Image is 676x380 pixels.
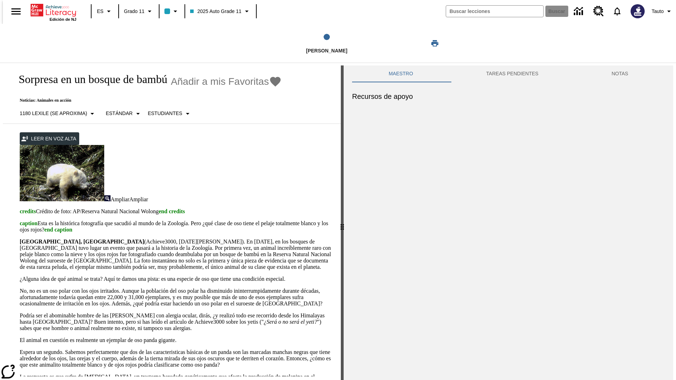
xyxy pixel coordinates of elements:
p: Noticias: Animales en acción [11,98,282,103]
div: activity [344,65,673,380]
button: Seleccione Lexile, 1180 Lexile (Se aproxima) [17,107,99,120]
h6: Recursos de apoyo [352,91,665,102]
img: Avatar [631,4,645,18]
p: (Achieve3000, [DATE][PERSON_NAME]). En [DATE], en los bosques de [GEOGRAPHIC_DATA] tuvo lugar un ... [20,239,332,270]
p: Esta es la histórica fotografía que sacudió al mundo de la Zoología. Pero ¿qué clase de oso tiene... [20,220,332,233]
span: end caption [44,227,73,233]
button: Seleccionar estudiante [145,107,195,120]
a: Centro de información [570,2,589,21]
button: Añadir a mis Favoritas - Sorpresa en un bosque de bambú [171,75,282,88]
button: Clase: 2025 Auto Grade 11, Selecciona una clase [187,5,254,18]
strong: [GEOGRAPHIC_DATA], [GEOGRAPHIC_DATA] [20,239,144,245]
span: credits [20,208,36,214]
span: ES [97,8,104,15]
img: los pandas albinos en China a veces son confundidos con osos polares [20,145,104,201]
button: Tipo de apoyo, Estándar [103,107,145,120]
button: Lenguaje: ES, Selecciona un idioma [94,5,116,18]
em: ¿Será o no será el yeti? [264,319,317,325]
button: NOTAS [575,65,665,82]
button: Perfil/Configuración [649,5,676,18]
span: [PERSON_NAME] [306,48,347,53]
p: Podría ser el abominable hombre de las [PERSON_NAME] con alergia ocular, dirás, ¿y realizó todo e... [20,312,332,331]
button: Leer en voz alta [20,132,79,145]
span: Grado 11 [124,8,144,15]
button: El color de la clase es azul claro. Cambiar el color de la clase. [162,5,182,18]
div: Instructional Panel Tabs [352,65,665,82]
p: ¿Alguna idea de qué animal se trata? Aquí te damos una pista: es una especie de oso que tiene una... [20,276,332,282]
p: 1180 Lexile (Se aproxima) [20,110,87,117]
h1: Sorpresa en un bosque de bambú [11,73,167,86]
button: TAREAS PENDIENTES [450,65,575,82]
a: Centro de recursos, Se abrirá en una pestaña nueva. [589,2,608,21]
p: Espera un segundo. Sabemos perfectamente que dos de las caracteristicas básicas de un panda son l... [20,349,332,368]
p: Estándar [106,110,132,117]
span: end credits [158,208,185,214]
img: Ampliar [104,195,111,201]
button: Abrir el menú lateral [6,1,26,22]
p: Estudiantes [148,110,182,117]
input: Buscar campo [446,6,543,17]
div: Pulsa la tecla de intro o la barra espaciadora y luego presiona las flechas de derecha e izquierd... [341,65,344,380]
p: No, no es un oso polar con los ojos irritados. Aunque la población del oso polar ha disminuido in... [20,288,332,307]
button: Grado: Grado 11, Elige un grado [121,5,157,18]
span: 2025 Auto Grade 11 [190,8,241,15]
span: Ampliar [129,196,148,202]
a: Notificaciones [608,2,626,20]
span: Ampliar [111,196,129,202]
button: Imprimir [424,37,446,50]
span: Tauto [652,8,664,15]
span: Edición de NJ [50,17,76,21]
div: Portada [31,2,76,21]
span: Añadir a mis Favoritas [171,76,269,87]
p: Crédito de foto: AP/Reserva Natural Nacional Wolong [20,208,332,215]
div: reading [3,65,341,376]
button: Lee step 1 of 1 [236,24,418,63]
span: caption [20,220,38,226]
button: Escoja un nuevo avatar [626,2,649,20]
button: Maestro [352,65,450,82]
p: El animal en cuestión es realmente un ejemplar de oso panda gigante. [20,337,332,343]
